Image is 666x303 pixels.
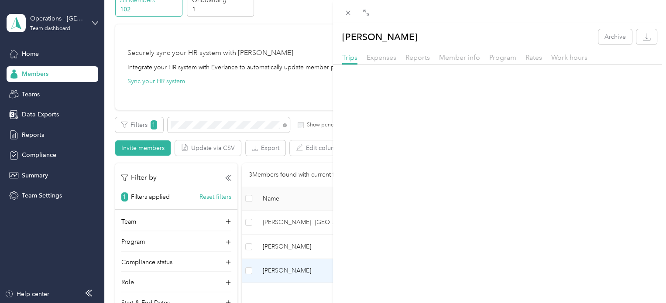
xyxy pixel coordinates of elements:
[551,53,587,61] span: Work hours
[439,53,480,61] span: Member info
[342,29,418,44] p: [PERSON_NAME]
[489,53,516,61] span: Program
[525,53,542,61] span: Rates
[342,53,357,61] span: Trips
[367,53,396,61] span: Expenses
[598,29,632,44] button: Archive
[405,53,430,61] span: Reports
[617,254,666,303] iframe: Everlance-gr Chat Button Frame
